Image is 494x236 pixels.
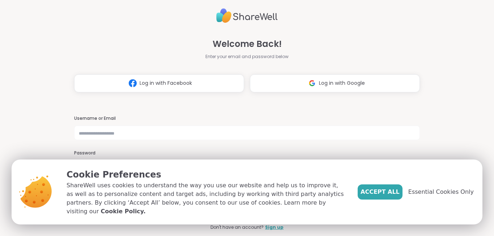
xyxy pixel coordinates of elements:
button: Log in with Facebook [74,74,244,92]
span: Log in with Google [319,79,365,87]
button: Accept All [358,184,403,200]
img: ShareWell Logo [216,5,278,26]
a: Cookie Policy. [101,207,145,216]
p: ShareWell uses cookies to understand the way you use our website and help us to improve it, as we... [67,181,346,216]
img: ShareWell Logomark [305,77,319,90]
p: Cookie Preferences [67,168,346,181]
span: Essential Cookies Only [408,188,474,196]
span: Enter your email and password below [205,53,289,60]
h3: Password [74,150,420,156]
span: Don't have an account? [210,224,264,231]
a: Sign up [265,224,284,231]
button: Log in with Google [250,74,420,92]
img: ShareWell Logomark [126,77,140,90]
span: Welcome Back! [213,38,282,51]
span: Accept All [361,188,400,196]
h3: Username or Email [74,115,420,122]
span: Log in with Facebook [140,79,192,87]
